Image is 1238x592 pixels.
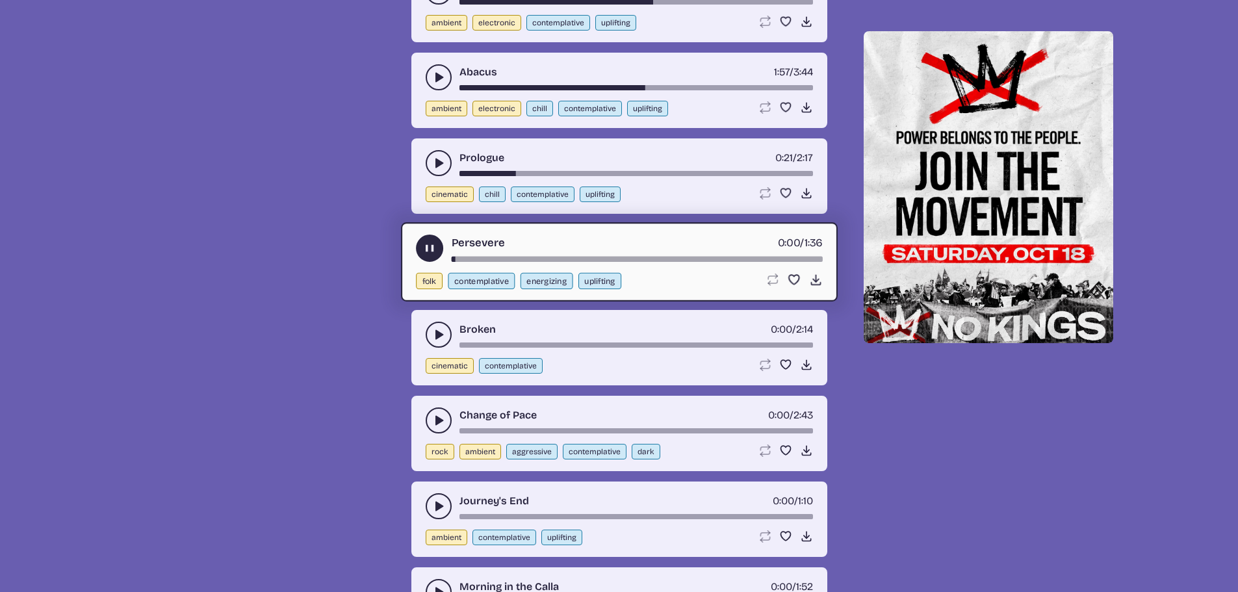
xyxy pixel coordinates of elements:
[774,66,790,78] span: timer
[416,235,443,262] button: play-pause toggle
[459,85,813,90] div: song-time-bar
[787,273,801,287] button: Favorite
[459,407,537,423] a: Change of Pace
[416,273,443,289] button: folk
[506,444,558,459] button: aggressive
[541,530,582,545] button: uplifting
[426,358,474,374] button: cinematic
[773,493,813,509] div: /
[451,257,822,262] div: song-time-bar
[459,150,504,166] a: Prologue
[426,101,467,116] button: ambient
[520,273,573,289] button: energizing
[459,64,497,80] a: Abacus
[758,101,771,114] button: Loop
[578,273,621,289] button: uplifting
[448,273,515,289] button: contemplative
[479,187,506,202] button: chill
[779,358,792,371] button: Favorite
[426,530,467,545] button: ambient
[459,428,813,433] div: song-time-bar
[804,236,822,249] span: 1:36
[459,342,813,348] div: song-time-bar
[771,322,813,337] div: /
[765,273,779,287] button: Loop
[426,444,454,459] button: rock
[595,15,636,31] button: uplifting
[426,187,474,202] button: cinematic
[779,444,792,457] button: Favorite
[798,495,813,507] span: 1:10
[775,150,813,166] div: /
[758,358,771,371] button: Loop
[758,15,771,28] button: Loop
[773,495,794,507] span: timer
[451,235,504,251] a: Persevere
[526,101,553,116] button: chill
[426,322,452,348] button: play-pause toggle
[793,409,813,421] span: 2:43
[526,15,590,31] button: contemplative
[779,530,792,543] button: Favorite
[797,151,813,164] span: 2:17
[472,15,521,31] button: electronic
[793,66,813,78] span: 3:44
[472,101,521,116] button: electronic
[580,187,621,202] button: uplifting
[627,101,668,116] button: uplifting
[479,358,543,374] button: contemplative
[459,493,529,509] a: Journey's End
[426,64,452,90] button: play-pause toggle
[796,323,813,335] span: 2:14
[777,235,822,251] div: /
[758,444,771,457] button: Loop
[426,407,452,433] button: play-pause toggle
[771,323,792,335] span: timer
[426,150,452,176] button: play-pause toggle
[864,31,1113,343] img: Help save our democracy!
[459,514,813,519] div: song-time-bar
[632,444,660,459] button: dark
[459,444,501,459] button: ambient
[472,530,536,545] button: contemplative
[779,187,792,199] button: Favorite
[426,15,467,31] button: ambient
[779,101,792,114] button: Favorite
[774,64,813,80] div: /
[558,101,622,116] button: contemplative
[459,322,496,337] a: Broken
[779,15,792,28] button: Favorite
[775,151,793,164] span: timer
[758,530,771,543] button: Loop
[563,444,626,459] button: contemplative
[426,493,452,519] button: play-pause toggle
[768,407,813,423] div: /
[777,236,800,249] span: timer
[459,171,813,176] div: song-time-bar
[511,187,574,202] button: contemplative
[758,187,771,199] button: Loop
[768,409,790,421] span: timer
